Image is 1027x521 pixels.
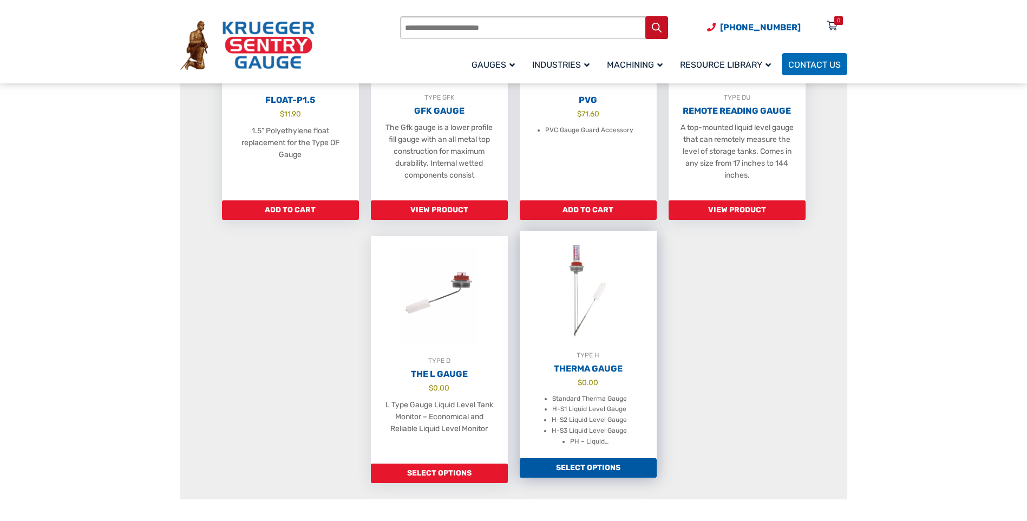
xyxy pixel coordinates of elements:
a: Read more about “GFK Gauge” [371,200,508,220]
div: TYPE H [520,350,657,361]
a: Add to cart: “The L Gauge” [371,464,508,483]
span: [PHONE_NUMBER] [720,22,801,32]
h2: GFK Gauge [371,106,508,116]
span: $ [429,383,433,392]
bdi: 0.00 [578,378,598,387]
li: Standard Therma Gauge [552,394,627,405]
a: Contact Us [782,53,847,75]
li: H-S1 Liquid Level Gauge [552,404,626,415]
div: TYPE GFK [371,92,508,103]
h2: The L Gauge [371,369,508,380]
li: PVC Gauge Guard Accessory [545,125,633,136]
img: Therma Gauge [520,231,657,350]
a: TYPE HTherma Gauge $0.00 Standard Therma Gauge H-S1 Liquid Level Gauge H-S2 Liquid Level Gauge H-... [520,231,657,458]
p: L Type Gauge Liquid Level Tank Monitor – Economical and Reliable Liquid Level Monitor [382,399,497,435]
a: Machining [600,51,673,77]
p: A top-mounted liquid level gauge that can remotely measure the level of storage tanks. Comes in a... [679,122,795,181]
a: Add to cart: “Float-P1.5” [222,200,359,220]
a: Add to cart: “Therma Gauge” [520,458,657,478]
bdi: 0.00 [429,383,449,392]
span: Machining [607,60,663,70]
a: Add to cart: “PVG” [520,200,657,220]
h2: Float-P1.5 [222,95,359,106]
span: Contact Us [788,60,841,70]
span: Industries [532,60,590,70]
a: Industries [526,51,600,77]
a: Resource Library [673,51,782,77]
span: $ [578,378,582,387]
a: Phone Number (920) 434-8860 [707,21,801,34]
div: TYPE DU [669,92,806,103]
a: Read more about “Remote Reading Gauge” [669,200,806,220]
span: $ [280,109,284,118]
h2: Remote Reading Gauge [669,106,806,116]
div: 0 [837,16,840,25]
p: 1.5” Polyethylene float replacement for the Type OF Gauge [233,125,348,161]
h2: PVG [520,95,657,106]
span: $ [577,109,581,118]
p: The Gfk gauge is a lower profile fill gauge with an all metal top construction for maximum durabi... [382,122,497,181]
img: Krueger Sentry Gauge [180,21,315,70]
a: Gauges [465,51,526,77]
bdi: 11.90 [280,109,301,118]
h2: Therma Gauge [520,363,657,374]
bdi: 71.60 [577,109,599,118]
img: The L Gauge [371,236,508,355]
li: PH – Liquid… [570,437,609,447]
span: Gauges [472,60,515,70]
a: TYPE DThe L Gauge $0.00 L Type Gauge Liquid Level Tank Monitor – Economical and Reliable Liquid L... [371,236,508,464]
span: Resource Library [680,60,771,70]
li: H-S3 Liquid Level Gauge [552,426,627,437]
li: H-S2 Liquid Level Gauge [552,415,627,426]
div: TYPE D [371,355,508,366]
